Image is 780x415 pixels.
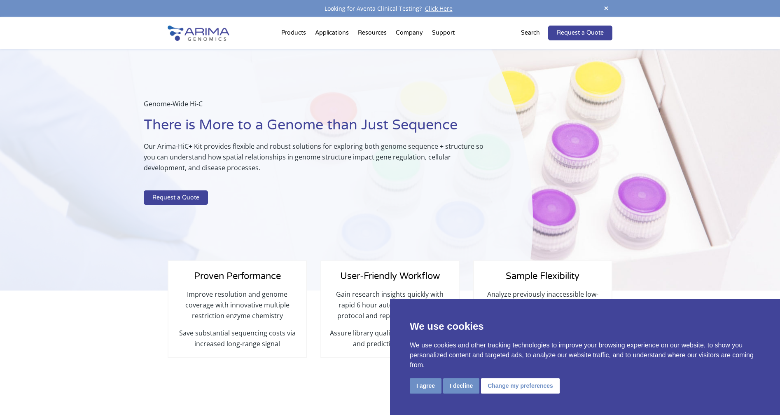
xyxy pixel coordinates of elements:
p: Assure library quality with quantitative and predictive QC steps [329,328,451,349]
h1: There is More to a Genome than Just Sequence [144,116,492,141]
p: Save substantial sequencing costs via increased long-range signal [177,328,298,349]
span: Sample Flexibility [506,271,579,281]
a: Click Here [422,5,456,12]
span: User-Friendly Workflow [340,271,440,281]
p: Genome-Wide Hi-C [144,98,492,116]
p: Search [521,28,540,38]
img: Arima-Genomics-logo [168,26,229,41]
button: Change my preferences [481,378,560,394]
button: I agree [410,378,441,394]
div: Looking for Aventa Clinical Testing? [168,3,612,14]
a: Request a Quote [144,190,208,205]
a: Request a Quote [548,26,612,40]
button: I decline [443,378,479,394]
p: Our Arima-HiC+ Kit provides flexible and robust solutions for exploring both genome sequence + st... [144,141,492,180]
p: We use cookies [410,319,760,334]
span: Proven Performance [194,271,281,281]
p: Gain research insights quickly with rapid 6 hour automation-friendly protocol and reproducible re... [329,289,451,328]
p: Improve resolution and genome coverage with innovative multiple restriction enzyme chemistry [177,289,298,328]
p: We use cookies and other tracking technologies to improve your browsing experience on our website... [410,340,760,370]
p: Analyze previously inaccessible low-input samples, including FFPE, using robust Arima-HiC chemistry [482,289,603,328]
